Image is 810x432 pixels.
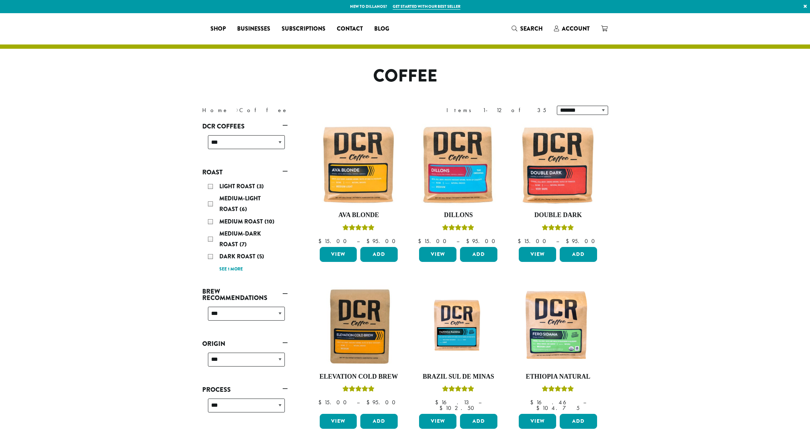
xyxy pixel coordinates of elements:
div: Rated 5.00 out of 5 [442,385,474,395]
span: Search [520,25,543,33]
div: Rated 4.50 out of 5 [542,223,574,234]
img: Fazenda-Rainha_12oz_Mockup.jpg [417,296,499,357]
bdi: 15.00 [518,237,549,245]
bdi: 16.46 [530,399,576,406]
a: Origin [202,338,288,350]
a: View [519,414,556,429]
span: Contact [337,25,363,33]
a: Ethiopia NaturalRated 5.00 out of 5 [517,285,599,411]
h4: Ava Blonde [318,211,400,219]
h4: Brazil Sul De Minas [417,373,499,381]
span: $ [536,404,542,412]
div: Brew Recommendations [202,304,288,329]
a: View [419,414,456,429]
bdi: 95.00 [566,237,598,245]
a: Elevation Cold BrewRated 5.00 out of 5 [318,285,400,411]
a: Double DarkRated 4.50 out of 5 [517,124,599,244]
span: $ [518,237,524,245]
img: Elevation-Cold-Brew-300x300.jpg [318,285,399,367]
h4: Dillons [417,211,499,219]
h4: Ethiopia Natural [517,373,599,381]
span: – [456,237,459,245]
span: – [357,399,360,406]
span: $ [530,399,536,406]
img: Dillons-12oz-300x300.jpg [417,124,499,206]
bdi: 102.50 [439,404,477,412]
span: Businesses [237,25,270,33]
span: Medium-Light Roast [219,194,261,213]
div: Rated 5.00 out of 5 [343,385,375,395]
h4: Elevation Cold Brew [318,373,400,381]
span: Shop [210,25,226,33]
div: Rated 5.00 out of 5 [542,385,574,395]
span: Account [562,25,590,33]
bdi: 15.00 [418,237,450,245]
a: Search [506,23,548,35]
span: Light Roast [219,182,257,190]
a: Roast [202,166,288,178]
span: (6) [240,205,247,213]
button: Add [460,247,497,262]
span: $ [466,237,472,245]
div: Origin [202,350,288,375]
span: (7) [240,240,247,248]
a: Shop [205,23,231,35]
div: Roast [202,178,288,277]
span: $ [318,237,324,245]
span: $ [435,399,441,406]
h1: Coffee [197,66,613,86]
button: Add [360,247,398,262]
a: See 1 more [219,266,243,273]
img: DCR-Fero-Sidama-Coffee-Bag-2019-300x300.png [517,285,599,367]
button: Add [360,414,398,429]
a: View [519,247,556,262]
div: Rated 5.00 out of 5 [442,223,474,234]
div: DCR Coffees [202,132,288,158]
span: Medium Roast [219,217,265,226]
span: (5) [257,252,264,260]
span: Blog [374,25,389,33]
a: Ava BlondeRated 5.00 out of 5 [318,124,400,244]
a: DCR Coffees [202,120,288,132]
span: Medium-Dark Roast [219,230,261,248]
img: Double-Dark-12oz-300x300.jpg [517,124,599,206]
div: Items 1-12 of 35 [446,106,546,115]
bdi: 95.00 [366,237,399,245]
button: Add [560,414,597,429]
a: Brazil Sul De MinasRated 5.00 out of 5 [417,285,499,411]
div: Process [202,396,288,421]
button: Add [460,414,497,429]
h4: Double Dark [517,211,599,219]
a: Home [202,106,229,114]
span: Dark Roast [219,252,257,260]
span: $ [418,237,424,245]
a: View [320,247,357,262]
span: Subscriptions [282,25,325,33]
nav: Breadcrumb [202,106,394,115]
bdi: 95.00 [466,237,498,245]
bdi: 15.00 [318,399,350,406]
span: $ [366,399,372,406]
span: › [236,104,239,115]
span: $ [439,404,445,412]
a: Brew Recommendations [202,285,288,304]
div: Rated 5.00 out of 5 [343,223,375,234]
a: Get started with our best seller [393,4,460,10]
span: $ [318,399,324,406]
span: (3) [257,182,264,190]
bdi: 104.75 [536,404,580,412]
span: (10) [265,217,275,226]
a: View [320,414,357,429]
a: Process [202,384,288,396]
a: DillonsRated 5.00 out of 5 [417,124,499,244]
span: – [357,237,360,245]
span: $ [366,237,372,245]
a: View [419,247,456,262]
bdi: 16.13 [435,399,472,406]
span: – [556,237,559,245]
bdi: 15.00 [318,237,350,245]
span: – [583,399,586,406]
span: $ [566,237,572,245]
img: Ava-Blonde-12oz-1-300x300.jpg [318,124,399,206]
span: – [479,399,481,406]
